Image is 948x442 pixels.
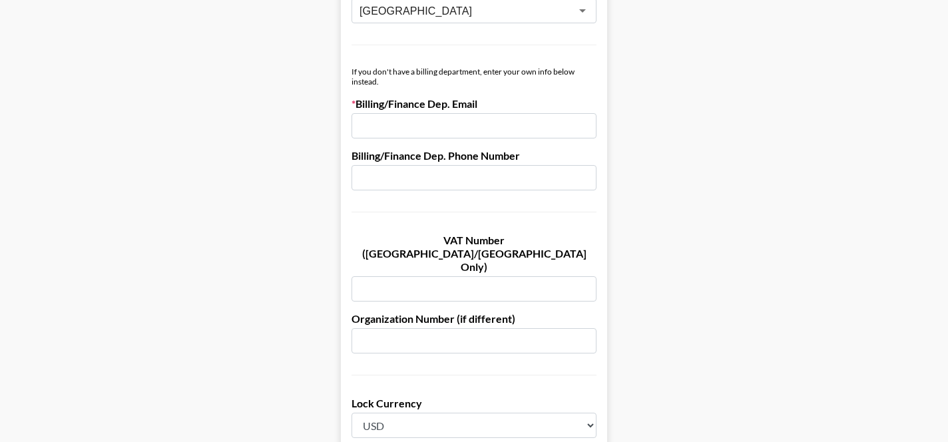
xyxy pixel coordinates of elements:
button: Open [573,1,592,20]
label: Organization Number (if different) [352,312,596,326]
div: If you don't have a billing department, enter your own info below instead. [352,67,596,87]
label: Billing/Finance Dep. Phone Number [352,149,596,162]
label: Lock Currency [352,397,596,410]
label: Billing/Finance Dep. Email [352,97,596,110]
label: VAT Number ([GEOGRAPHIC_DATA]/[GEOGRAPHIC_DATA] Only) [352,234,596,274]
